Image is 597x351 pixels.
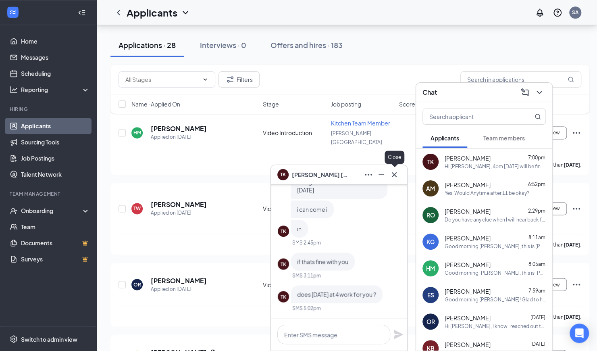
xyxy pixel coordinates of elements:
svg: Filter [225,75,235,84]
h1: Applicants [127,6,177,19]
a: Applicants [21,118,90,134]
div: SMS 2:45pm [292,239,321,246]
h3: Chat [422,88,437,97]
div: Close [385,150,404,164]
div: Interviews · 0 [200,40,246,50]
div: Video Introduction [263,205,326,213]
span: [PERSON_NAME] [445,154,491,162]
div: Yes. Would Anytime after 11 be okay? [445,190,529,196]
span: in [297,225,302,232]
svg: Notifications [535,8,545,17]
span: 6:52pm [528,181,545,187]
span: [PERSON_NAME] [445,341,491,349]
span: Job posting [331,100,361,108]
span: 8:11am [528,234,545,240]
div: KG [426,238,435,246]
span: [PERSON_NAME] [445,261,491,269]
a: Talent Network [21,166,90,182]
span: [DATE] [530,341,545,347]
a: Job Postings [21,150,90,166]
div: RO [426,211,435,219]
span: 7:59am [528,288,545,294]
a: Messages [21,49,90,65]
div: ES [427,291,434,299]
svg: MagnifyingGlass [535,113,541,120]
span: [PERSON_NAME] [PERSON_NAME] [292,170,348,179]
svg: UserCheck [10,207,18,215]
button: ComposeMessage [518,86,531,99]
div: Open Intercom Messenger [570,324,589,343]
svg: MagnifyingGlass [568,76,574,83]
span: Stage [263,100,279,108]
div: Do you have any clue when I will hear back from you guys? I’m eager to start working, I have been... [445,216,546,223]
div: Applications · 28 [119,40,176,50]
a: Sourcing Tools [21,134,90,150]
div: Team Management [10,190,88,197]
div: TW [133,205,141,212]
div: Applied on [DATE] [151,133,207,141]
div: Applied on [DATE] [151,285,207,293]
svg: Ellipses [572,204,581,213]
input: Search in applications [460,71,581,88]
svg: Ellipses [572,280,581,289]
span: Score [399,100,415,108]
span: Name · Applied On [131,100,180,108]
div: Offers and hires · 183 [270,40,343,50]
svg: ChevronDown [202,76,208,83]
svg: Analysis [10,86,18,94]
div: Reporting [21,86,90,94]
a: SurveysCrown [21,251,90,267]
span: [PERSON_NAME] [445,207,491,215]
h5: [PERSON_NAME] [151,124,207,133]
span: if thats fine with you [297,258,348,265]
a: Scheduling [21,65,90,81]
div: Hi [PERSON_NAME], 4pm [DATE] will be fine. Please ask for [PERSON_NAME]. Thanks [445,163,546,170]
span: [PERSON_NAME] [445,287,491,295]
span: [PERSON_NAME][GEOGRAPHIC_DATA] [331,130,382,145]
svg: ComposeMessage [520,88,530,97]
button: Cross [388,168,401,181]
button: Filter Filters [218,71,260,88]
div: Hiring [10,106,88,113]
div: Good morning [PERSON_NAME], this is [PERSON_NAME] with [DEMOGRAPHIC_DATA]-fil-A in [PERSON_NAME][... [445,270,546,276]
div: HM [426,264,435,272]
svg: Collapse [78,8,86,17]
svg: ChevronDown [181,8,190,17]
span: 7:00pm [528,155,545,161]
span: does [DATE] at 4 work for you ? [297,290,376,298]
svg: WorkstreamLogo [9,8,17,16]
div: TK [281,228,286,235]
div: TK [281,261,286,267]
span: 8:05am [528,261,545,267]
svg: Settings [10,335,18,343]
div: Video Introduction [263,129,326,137]
svg: QuestionInfo [553,8,562,17]
div: OR [426,318,435,326]
svg: ChevronLeft [114,8,123,17]
div: Applied on [DATE] [151,209,207,217]
span: Team members [483,134,525,142]
span: 2:29pm [528,208,545,214]
div: Good morning [PERSON_NAME], this is [PERSON_NAME] with [DEMOGRAPHIC_DATA]-fil-A in [PERSON_NAME][... [445,243,546,250]
span: [PERSON_NAME] [445,234,491,242]
span: [DATE] [530,314,545,320]
span: i can come i [297,206,327,213]
div: SA [572,9,578,16]
b: [DATE] [564,242,580,248]
input: All Stages [125,75,199,84]
svg: Ellipses [364,170,373,180]
div: Onboarding [21,207,83,215]
div: Hi [PERSON_NAME], I know I reached out to you on a [DATE] and you may not have received the messa... [445,323,546,330]
div: AM [426,184,435,192]
span: [PERSON_NAME] [445,314,491,322]
button: Minimize [375,168,388,181]
svg: Plane [393,330,403,339]
a: DocumentsCrown [21,235,90,251]
a: Team [21,219,90,235]
div: TK [427,158,434,166]
div: TK [281,293,286,300]
svg: Minimize [377,170,386,180]
button: ChevronDown [533,86,546,99]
